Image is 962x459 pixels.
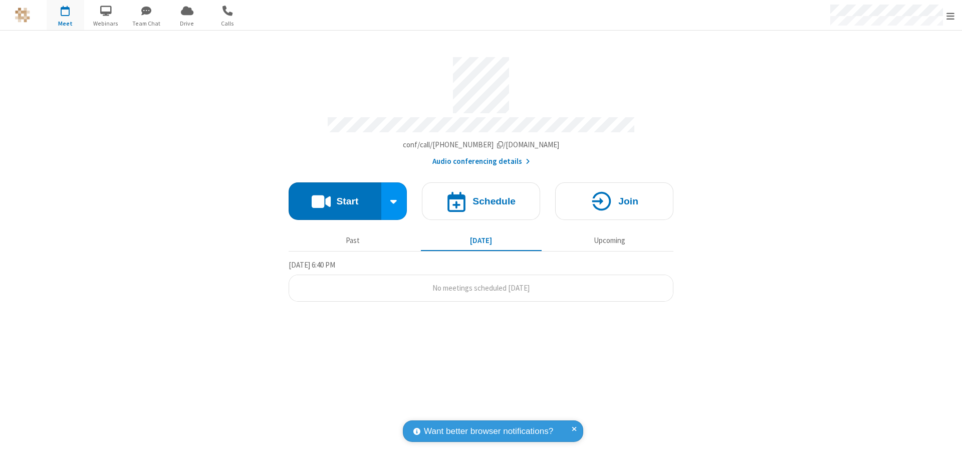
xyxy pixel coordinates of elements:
[289,259,673,302] section: Today's Meetings
[555,182,673,220] button: Join
[403,140,560,149] span: Copy my meeting room link
[432,156,530,167] button: Audio conferencing details
[87,19,125,28] span: Webinars
[209,19,247,28] span: Calls
[549,231,670,250] button: Upcoming
[336,196,358,206] h4: Start
[15,8,30,23] img: QA Selenium DO NOT DELETE OR CHANGE
[937,433,954,452] iframe: Chat
[289,50,673,167] section: Account details
[618,196,638,206] h4: Join
[421,231,542,250] button: [DATE]
[293,231,413,250] button: Past
[472,196,516,206] h4: Schedule
[424,425,553,438] span: Want better browser notifications?
[289,182,381,220] button: Start
[168,19,206,28] span: Drive
[381,182,407,220] div: Start conference options
[47,19,84,28] span: Meet
[403,139,560,151] button: Copy my meeting room linkCopy my meeting room link
[289,260,335,270] span: [DATE] 6:40 PM
[432,283,530,293] span: No meetings scheduled [DATE]
[422,182,540,220] button: Schedule
[128,19,165,28] span: Team Chat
